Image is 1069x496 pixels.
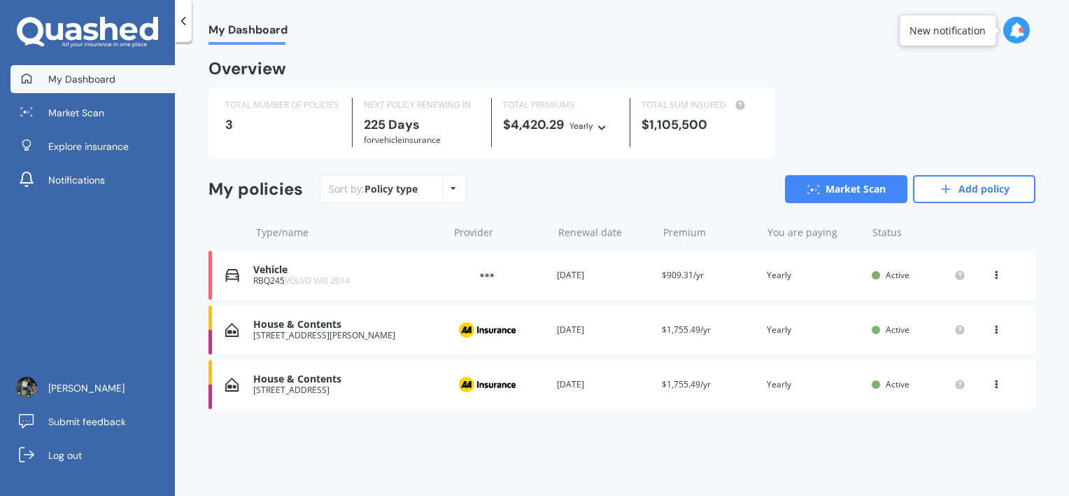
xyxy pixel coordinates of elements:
div: NEXT POLICY RENEWING IN [364,98,479,112]
div: Yearly [767,378,861,392]
span: Notifications [48,173,105,187]
b: 225 Days [364,116,420,133]
div: Yearly [569,119,593,133]
div: Status [872,226,965,240]
span: Submit feedback [48,415,126,429]
span: $1,755.49/yr [662,378,711,390]
div: TOTAL NUMBER OF POLICIES [225,98,341,112]
span: $1,755.49/yr [662,324,711,336]
div: [DATE] [557,323,651,337]
a: Submit feedback [10,408,175,436]
span: Active [886,269,909,281]
span: My Dashboard [48,72,115,86]
img: House & Contents [225,378,239,392]
div: You are paying [767,226,861,240]
div: [STREET_ADDRESS] [253,385,441,395]
div: Type/name [256,226,443,240]
img: AA [452,371,522,398]
span: Log out [48,448,82,462]
div: TOTAL PREMIUMS [503,98,618,112]
span: Market Scan [48,106,104,120]
span: Active [886,324,909,336]
span: for Vehicle insurance [364,134,441,146]
div: Overview [208,62,286,76]
span: $909.31/yr [662,269,704,281]
div: RBQ245 [253,276,441,286]
div: Renewal date [558,226,651,240]
div: Premium [663,226,756,240]
a: Notifications [10,166,175,194]
div: House & Contents [253,373,441,385]
span: Active [886,378,909,390]
div: $1,105,500 [642,118,757,132]
div: TOTAL SUM INSURED [642,98,757,112]
div: Yearly [767,323,861,337]
img: AA [452,317,522,343]
img: Vehicle [225,268,239,282]
div: $4,420.29 [503,118,618,133]
div: New notification [909,23,986,37]
a: Add policy [913,175,1035,203]
div: My policies [208,179,303,200]
div: [STREET_ADDRESS][PERSON_NAME] [253,331,441,340]
img: Other [452,262,522,289]
div: [DATE] [557,378,651,392]
span: [PERSON_NAME] [48,381,125,395]
div: Policy type [364,182,418,196]
a: Market Scan [785,175,907,203]
div: Sort by: [329,182,418,196]
span: Explore insurance [48,139,129,153]
a: Explore insurance [10,132,175,160]
a: Log out [10,441,175,469]
span: My Dashboard [208,23,288,42]
a: My Dashboard [10,65,175,93]
span: VOLVO V40 2014 [285,275,350,287]
div: 3 [225,118,341,132]
div: Yearly [767,268,861,282]
a: Market Scan [10,99,175,127]
div: [DATE] [557,268,651,282]
div: Provider [454,226,547,240]
img: ACg8ocJvpPkavi8HyPyR2qolifbo0Td4UWFwSA8aNeYPS-qv=s96-c [16,377,37,398]
a: [PERSON_NAME] [10,374,175,402]
img: House & Contents [225,323,239,337]
div: Vehicle [253,264,441,276]
div: House & Contents [253,319,441,331]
